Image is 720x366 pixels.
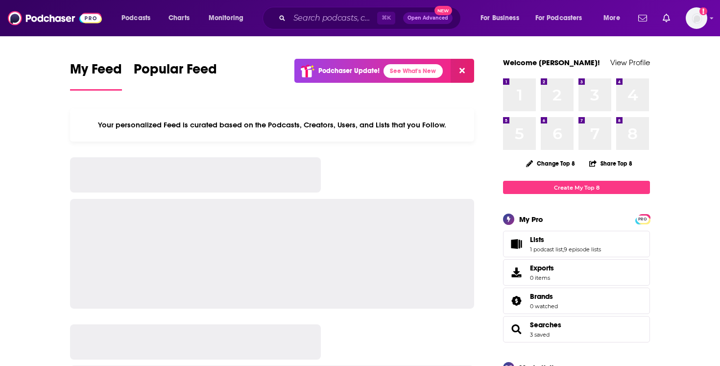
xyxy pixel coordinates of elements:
[686,7,707,29] span: Logged in as Simran12080
[564,246,601,253] a: 9 episode lists
[503,259,650,286] a: Exports
[506,266,526,279] span: Exports
[597,10,632,26] button: open menu
[699,7,707,15] svg: Add a profile image
[503,58,600,67] a: Welcome [PERSON_NAME]!
[202,10,256,26] button: open menu
[289,10,377,26] input: Search podcasts, credits, & more...
[434,6,452,15] span: New
[637,216,648,223] span: PRO
[637,215,648,222] a: PRO
[503,181,650,194] a: Create My Top 8
[503,316,650,342] span: Searches
[506,294,526,308] a: Brands
[318,67,380,75] p: Podchaser Update!
[162,10,195,26] a: Charts
[121,11,150,25] span: Podcasts
[519,215,543,224] div: My Pro
[70,61,122,91] a: My Feed
[134,61,217,83] span: Popular Feed
[474,10,531,26] button: open menu
[377,12,395,24] span: ⌘ K
[530,264,554,272] span: Exports
[530,303,558,310] a: 0 watched
[535,11,582,25] span: For Podcasters
[530,235,601,244] a: Lists
[603,11,620,25] span: More
[168,11,190,25] span: Charts
[70,61,122,83] span: My Feed
[384,64,443,78] a: See What's New
[589,154,633,173] button: Share Top 8
[659,10,674,26] a: Show notifications dropdown
[134,61,217,91] a: Popular Feed
[480,11,519,25] span: For Business
[530,246,563,253] a: 1 podcast list
[408,16,448,21] span: Open Advanced
[530,292,553,301] span: Brands
[610,58,650,67] a: View Profile
[686,7,707,29] img: User Profile
[272,7,470,29] div: Search podcasts, credits, & more...
[530,292,558,301] a: Brands
[563,246,564,253] span: ,
[506,322,526,336] a: Searches
[503,231,650,257] span: Lists
[634,10,651,26] a: Show notifications dropdown
[403,12,453,24] button: Open AdvancedNew
[520,157,581,170] button: Change Top 8
[115,10,163,26] button: open menu
[530,274,554,281] span: 0 items
[506,237,526,251] a: Lists
[70,108,474,142] div: Your personalized Feed is curated based on the Podcasts, Creators, Users, and Lists that you Follow.
[209,11,243,25] span: Monitoring
[8,9,102,27] img: Podchaser - Follow, Share and Rate Podcasts
[530,320,561,329] a: Searches
[529,10,597,26] button: open menu
[686,7,707,29] button: Show profile menu
[530,331,550,338] a: 3 saved
[503,288,650,314] span: Brands
[530,235,544,244] span: Lists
